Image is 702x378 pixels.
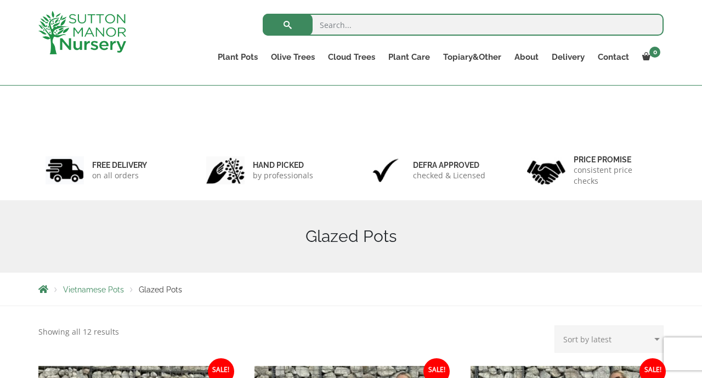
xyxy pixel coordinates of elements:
p: consistent price checks [574,165,657,187]
p: on all orders [92,170,147,181]
a: Delivery [545,49,591,65]
input: Search... [263,14,664,36]
a: Topiary&Other [437,49,508,65]
p: Showing all 12 results [38,325,119,338]
h6: Defra approved [413,160,485,170]
p: by professionals [253,170,313,181]
h6: hand picked [253,160,313,170]
img: 3.jpg [366,156,405,184]
a: Cloud Trees [321,49,382,65]
img: 4.jpg [527,154,565,187]
span: Glazed Pots [139,285,182,294]
nav: Breadcrumbs [38,285,664,294]
a: Vietnamese Pots [63,285,124,294]
h1: Glazed Pots [38,227,664,246]
a: About [508,49,545,65]
h6: Price promise [574,155,657,165]
a: Olive Trees [264,49,321,65]
img: 1.jpg [46,156,84,184]
a: 0 [636,49,664,65]
select: Shop order [554,325,664,353]
p: checked & Licensed [413,170,485,181]
a: Contact [591,49,636,65]
a: Plant Pots [211,49,264,65]
h6: FREE DELIVERY [92,160,147,170]
a: Plant Care [382,49,437,65]
img: logo [38,11,126,54]
span: 0 [649,47,660,58]
img: 2.jpg [206,156,245,184]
